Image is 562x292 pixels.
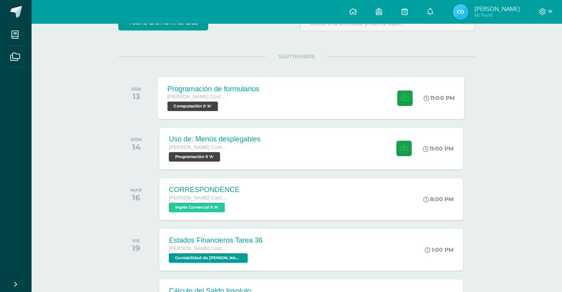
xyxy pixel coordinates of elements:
span: Inglés Comercial II 'A' [169,203,225,212]
span: [PERSON_NAME] [474,5,520,13]
span: Contabilidad de Costos 'A' [169,253,248,263]
div: VIE [132,238,140,243]
div: DOM [131,137,142,142]
div: 1:00 PM [425,246,454,253]
div: Programación de formularios [168,85,260,93]
span: [PERSON_NAME] Contador con Orientación en Computación [169,145,228,150]
span: [PERSON_NAME] Contador con Orientación en Computación [168,94,228,100]
div: 11:00 PM [423,145,454,152]
span: Computación II 'A' [168,102,218,111]
div: CORRESPONDENCE [169,186,239,194]
div: 11:00 PM [424,94,455,102]
div: 8:00 PM [423,196,454,203]
div: Uso de: Menús desplegables [169,135,260,143]
div: 16 [131,193,142,202]
span: Programación II 'A' [169,152,220,162]
div: MAR [131,187,142,193]
div: SÁB [131,86,141,92]
div: Estados Financieros Tarea 36 [169,236,263,245]
span: [PERSON_NAME] Contador con Orientación en Computación [169,246,228,251]
img: 14d656eaa5600b9170fde739018ddda2.png [453,4,469,20]
div: 13 [131,92,141,101]
div: 19 [132,243,140,253]
span: SEPTIEMBRE [266,53,328,60]
div: 14 [131,142,142,152]
span: [PERSON_NAME] Contador con Orientación en Computación [169,195,228,201]
span: Mi Perfil [474,12,520,19]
